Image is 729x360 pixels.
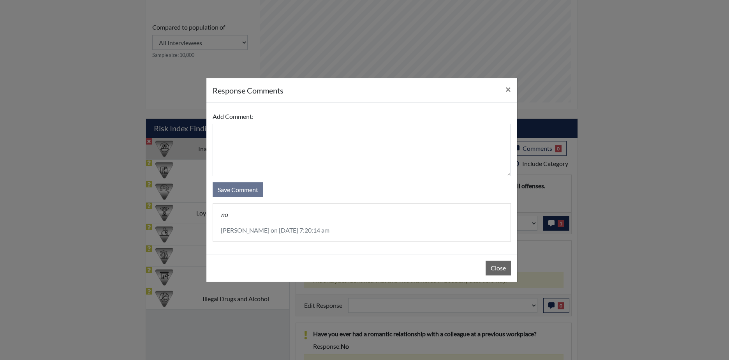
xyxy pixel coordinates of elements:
[221,226,503,235] p: [PERSON_NAME] on [DATE] 7:20:14 am
[213,85,283,96] h5: response Comments
[213,109,254,124] label: Add Comment:
[486,261,511,275] button: Close
[499,78,517,100] button: Close
[221,210,503,219] p: no
[505,83,511,95] span: ×
[213,182,263,197] button: Save Comment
